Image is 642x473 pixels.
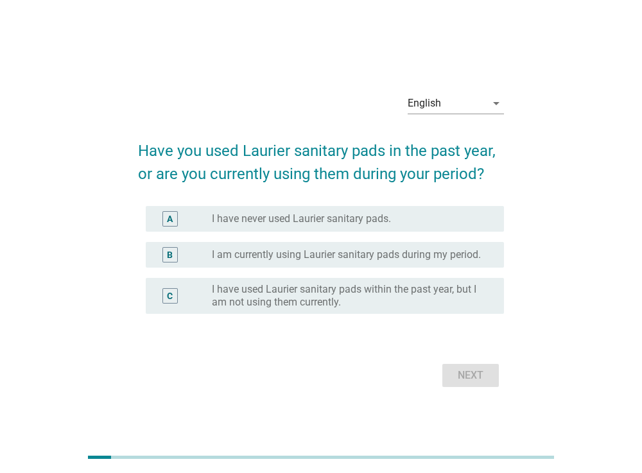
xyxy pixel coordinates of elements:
[167,289,173,302] div: C
[212,283,483,309] label: I have used Laurier sanitary pads within the past year, but I am not using them currently.
[489,96,504,111] i: arrow_drop_down
[212,248,481,261] label: I am currently using Laurier sanitary pads during my period.
[167,248,173,261] div: B
[408,98,441,109] div: English
[167,212,173,225] div: A
[138,126,505,185] h2: Have you used Laurier sanitary pads in the past year, or are you currently using them during your...
[212,212,391,225] label: I have never used Laurier sanitary pads.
